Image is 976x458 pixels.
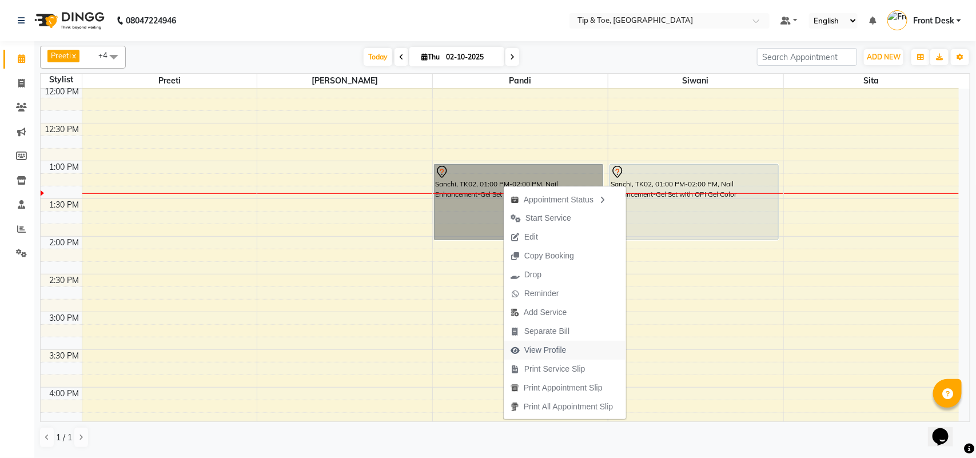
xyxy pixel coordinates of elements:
[524,269,541,281] span: Drop
[524,250,574,262] span: Copy Booking
[524,231,538,243] span: Edit
[928,412,965,447] iframe: chat widget
[524,401,613,413] span: Print All Appointment Slip
[757,48,857,66] input: Search Appointment
[784,74,959,88] span: Sita
[47,388,82,400] div: 4:00 PM
[43,86,82,98] div: 12:00 PM
[511,384,519,392] img: printapt.png
[524,325,569,337] span: Separate Bill
[913,15,954,27] span: Front Desk
[47,274,82,286] div: 2:30 PM
[47,237,82,249] div: 2:00 PM
[257,74,432,88] span: [PERSON_NAME]
[610,165,778,240] div: Sanchi, TK02, 01:00 PM-02:00 PM, Nail Enhancement-Gel Set with OPI Gel Color
[419,53,443,61] span: Thu
[504,189,626,209] div: Appointment Status
[29,5,107,37] img: logo
[126,5,176,37] b: 08047224946
[364,48,392,66] span: Today
[47,350,82,362] div: 3:30 PM
[867,53,901,61] span: ADD NEW
[524,382,603,394] span: Print Appointment Slip
[433,74,608,88] span: Pandi
[51,51,71,60] span: Preeti
[524,363,585,375] span: Print Service Slip
[41,74,82,86] div: Stylist
[56,432,72,444] span: 1 / 1
[887,10,907,30] img: Front Desk
[525,212,571,224] span: Start Service
[608,74,783,88] span: Siwani
[98,50,116,59] span: +4
[524,306,567,318] span: Add Service
[47,312,82,324] div: 3:00 PM
[71,51,76,60] a: x
[47,161,82,173] div: 1:00 PM
[511,196,519,204] img: apt_status.png
[47,199,82,211] div: 1:30 PM
[511,308,519,317] img: add-service.png
[864,49,903,65] button: ADD NEW
[82,74,257,88] span: Preeti
[43,124,82,136] div: 12:30 PM
[511,403,519,411] img: printall.png
[524,288,559,300] span: Reminder
[443,49,500,66] input: 2025-10-02
[524,344,567,356] span: View Profile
